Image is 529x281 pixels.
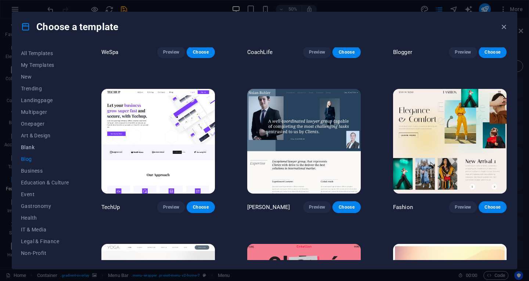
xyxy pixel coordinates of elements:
button: Art & Design [21,130,69,141]
button: Blog [21,153,69,165]
button: IT & Media [21,224,69,235]
span: Trending [21,86,69,91]
span: Non-Profit [21,250,69,256]
button: Gastronomy [21,200,69,212]
button: Choose [479,201,507,213]
p: CoachLife [247,48,273,56]
span: Preview [163,204,179,210]
button: Event [21,188,69,200]
button: Choose [479,46,507,58]
button: Preview [157,201,185,213]
button: Multipager [21,106,69,118]
span: Preview [455,204,471,210]
button: Blank [21,141,69,153]
button: Onepager [21,118,69,130]
p: TechUp [101,203,120,211]
button: Preview [303,46,331,58]
button: Preview [449,201,477,213]
span: Choose [485,204,501,210]
span: Onepager [21,121,69,127]
span: My Templates [21,62,69,68]
span: All Templates [21,50,69,56]
span: Landingpage [21,97,69,103]
span: Multipager [21,109,69,115]
button: Choose [332,201,360,213]
span: Blank [21,144,69,150]
button: Business [21,165,69,177]
p: WeSpa [101,48,119,56]
span: Education & Culture [21,180,69,185]
span: Preview [455,49,471,55]
span: Art & Design [21,133,69,138]
button: Health [21,212,69,224]
button: Trending [21,83,69,94]
span: Gastronomy [21,203,69,209]
span: Preview [309,204,325,210]
span: Preview [163,49,179,55]
span: Choose [192,204,209,210]
button: Preview [157,46,185,58]
button: Legal & Finance [21,235,69,247]
button: Education & Culture [21,177,69,188]
p: Blogger [393,48,412,56]
span: New [21,74,69,80]
span: Choose [192,49,209,55]
span: Health [21,215,69,221]
button: Preview [449,46,477,58]
img: Nolan-Bahler [247,89,361,194]
button: Choose [187,201,215,213]
button: Choose [332,46,360,58]
span: Business [21,168,69,174]
button: All Templates [21,47,69,59]
button: New [21,71,69,83]
button: Landingpage [21,94,69,106]
img: TechUp [101,89,215,194]
span: Blog [21,156,69,162]
span: Event [21,191,69,197]
span: Choose [485,49,501,55]
span: IT & Media [21,227,69,233]
h4: Choose a template [21,21,118,33]
span: Legal & Finance [21,238,69,244]
button: Preview [303,201,331,213]
button: Non-Profit [21,247,69,259]
button: My Templates [21,59,69,71]
span: Choose [338,204,355,210]
p: [PERSON_NAME] [247,203,290,211]
button: Performance [21,259,69,271]
span: Choose [338,49,355,55]
button: Choose [187,46,215,58]
p: Fashion [393,203,413,211]
span: Preview [309,49,325,55]
img: Fashion [393,89,507,194]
